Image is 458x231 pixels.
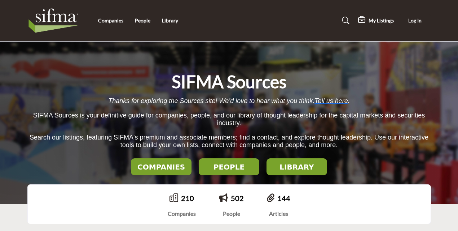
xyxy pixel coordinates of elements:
[181,194,194,202] a: 210
[108,97,349,104] span: Thanks for exploring the Sources site! We’d love to hear what you think. .
[135,17,150,23] a: People
[231,194,244,202] a: 502
[399,14,431,27] button: Log In
[33,112,425,127] span: SIFMA Sources is your definitive guide for companies, people, and our library of thought leadersh...
[369,17,394,24] h5: My Listings
[131,158,191,175] button: COMPANIES
[133,163,189,171] h2: COMPANIES
[199,158,259,175] button: PEOPLE
[335,15,354,26] a: Search
[267,158,327,175] button: LIBRARY
[27,6,83,35] img: Site Logo
[162,17,178,23] a: Library
[219,209,244,218] div: People
[98,17,123,23] a: Companies
[267,209,290,218] div: Articles
[172,70,287,93] h1: SIFMA Sources
[201,163,257,171] h2: PEOPLE
[277,194,290,202] a: 144
[30,134,428,149] span: Search our listings, featuring SIFMA's premium and associate members; find a contact, and explore...
[269,163,325,171] h2: LIBRARY
[358,16,394,25] div: My Listings
[168,209,196,218] div: Companies
[408,17,422,23] span: Log In
[314,97,348,104] a: Tell us here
